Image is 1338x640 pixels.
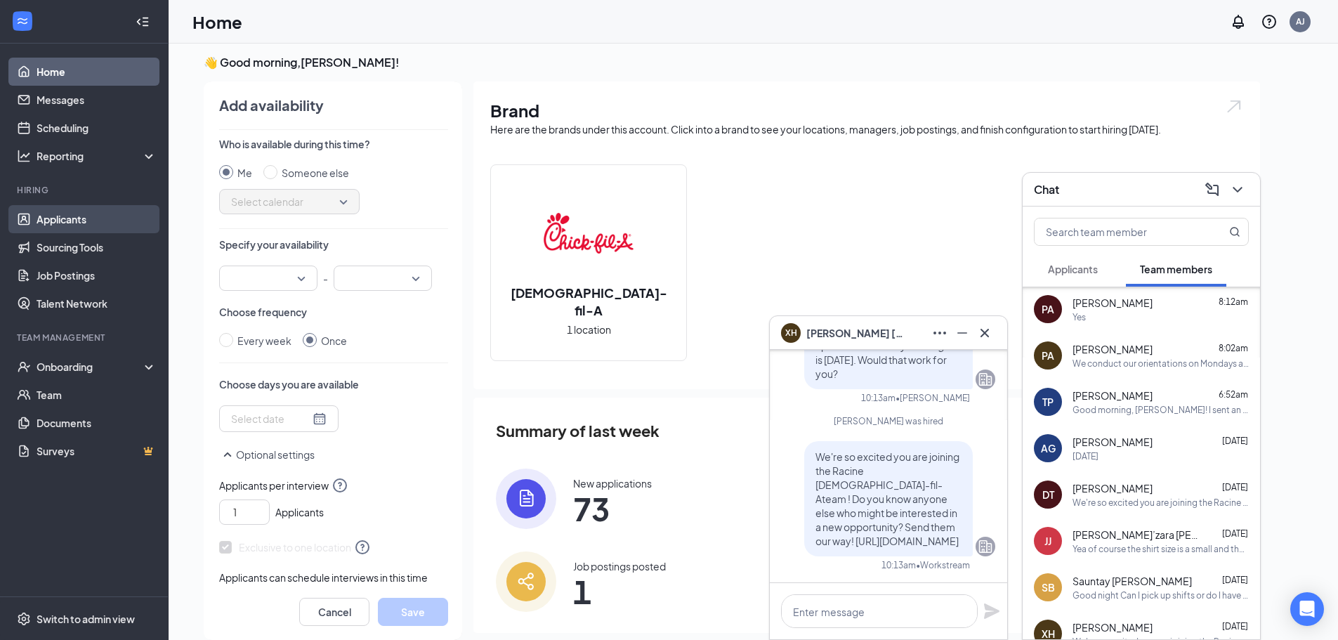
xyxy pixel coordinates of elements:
[861,392,896,404] div: 10:13am
[1073,528,1199,542] span: [PERSON_NAME]’zara [PERSON_NAME]
[1222,482,1248,492] span: [DATE]
[282,165,349,181] div: Someone else
[37,58,157,86] a: Home
[37,233,157,261] a: Sourcing Tools
[1042,488,1054,502] div: DT
[17,360,31,374] svg: UserCheck
[1073,543,1249,555] div: Yea of course the shirt size is a small and the pants a 3
[491,284,686,319] h2: [DEMOGRAPHIC_DATA]-fil-A
[192,10,242,34] h1: Home
[1222,621,1248,632] span: [DATE]
[219,539,371,556] span: Exclusive to one location
[806,325,905,341] span: [PERSON_NAME] [PERSON_NAME]
[219,305,448,319] p: Choose frequency
[231,191,348,212] span: Select calendar
[896,392,970,404] span: • [PERSON_NAME]
[204,55,1260,70] h3: 👋 Good morning, [PERSON_NAME] !
[1073,497,1249,509] div: We're so excited you are joining the Racine [DEMOGRAPHIC_DATA]-fil-Ateam ! Do you know anyone els...
[219,137,448,151] p: Who is available during this time?
[323,266,328,291] p: -
[225,502,269,523] input: 1
[1140,263,1212,275] span: Team members
[354,539,371,556] svg: QuestionInfo
[1073,404,1249,416] div: Good morning, [PERSON_NAME]! I sent an email with links to create your accounts for the HS Team a...
[1222,436,1248,446] span: [DATE]
[1073,311,1086,323] div: Yes
[490,98,1243,122] h1: Brand
[1048,263,1098,275] span: Applicants
[1035,218,1201,245] input: Search team member
[1073,589,1249,601] div: Good night Can I pick up shifts or do I have to wait until you schedule me? I can start [DATE]...
[1042,395,1054,409] div: TP
[37,289,157,318] a: Talent Network
[1034,182,1059,197] h3: Chat
[231,411,310,426] input: Select date
[496,551,556,612] img: icon
[1044,534,1051,548] div: JJ
[219,477,448,494] span: Applicants per interview
[496,419,660,443] span: Summary of last week
[573,496,652,521] span: 73
[815,450,959,547] span: We're so excited you are joining the Racine [DEMOGRAPHIC_DATA]-fil-Ateam ! Do you know anyone els...
[1073,435,1153,449] span: [PERSON_NAME]
[1219,296,1248,307] span: 8:12am
[237,333,291,348] div: Every week
[219,494,448,525] div: Applicants
[321,333,347,348] div: Once
[1073,620,1153,634] span: [PERSON_NAME]
[1204,181,1221,198] svg: ComposeMessage
[1042,348,1054,363] div: PA
[219,571,428,599] span: Applicants can schedule interviews in this time range for:
[929,322,951,344] button: Ellipses
[219,237,448,252] p: Specify your availability
[976,325,993,341] svg: Cross
[37,437,157,465] a: SurveysCrown
[1296,15,1305,27] div: AJ
[219,96,324,115] h4: Add availability
[17,149,31,163] svg: Analysis
[490,122,1243,136] div: Here are the brands under this account. Click into a brand to see your locations, managers, job p...
[954,325,971,341] svg: Minimize
[219,446,315,463] button: SmallChevronUpOptional settings
[1042,302,1054,316] div: PA
[37,360,145,374] div: Onboarding
[37,149,157,163] div: Reporting
[544,188,634,278] img: Chick-fil-A
[1073,358,1249,370] div: We conduct our orientations on Mondays at 3pm. The next one you can attend is on [DATE]. Would th...
[573,476,652,490] div: New applications
[17,332,154,344] div: Team Management
[299,598,369,626] button: Cancel
[37,86,157,114] a: Messages
[1225,98,1243,115] img: open.6027fd2a22e1237b5b06.svg
[37,409,157,437] a: Documents
[17,612,31,626] svg: Settings
[1222,528,1248,539] span: [DATE]
[219,446,236,463] svg: SmallChevronUp
[1042,580,1055,594] div: SB
[977,538,994,555] svg: Company
[1201,178,1224,201] button: ComposeMessage
[1073,450,1098,462] div: [DATE]
[37,114,157,142] a: Scheduling
[219,377,448,391] p: Choose days you are available
[983,603,1000,620] svg: Plane
[1219,343,1248,353] span: 8:02am
[332,477,348,494] svg: QuestionInfo
[37,381,157,409] a: Team
[1073,481,1153,495] span: [PERSON_NAME]
[567,322,611,337] span: 1 location
[1230,13,1247,30] svg: Notifications
[931,325,948,341] svg: Ellipses
[1290,592,1324,626] div: Open Intercom Messenger
[378,598,448,626] button: Save
[1073,296,1153,310] span: [PERSON_NAME]
[951,322,973,344] button: Minimize
[37,205,157,233] a: Applicants
[1229,181,1246,198] svg: ChevronDown
[1261,13,1278,30] svg: QuestionInfo
[973,322,996,344] button: Cross
[237,165,252,181] div: Me
[1219,389,1248,400] span: 6:52am
[1073,342,1153,356] span: [PERSON_NAME]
